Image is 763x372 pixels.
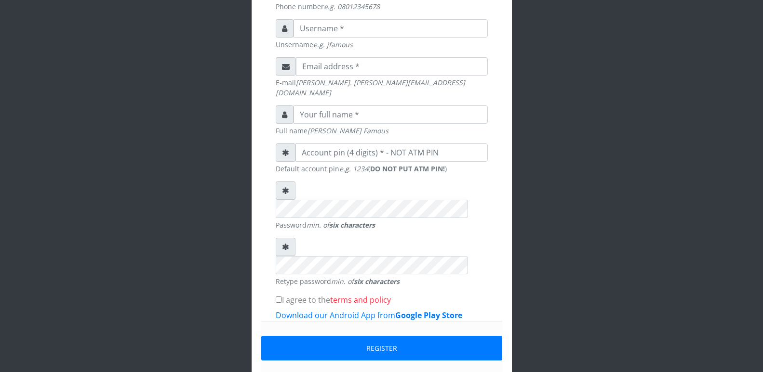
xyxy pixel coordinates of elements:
b: Google Play Store [395,310,462,321]
a: terms and policy [330,295,391,305]
small: Phone number [276,1,488,12]
strong: six characters [354,277,400,286]
small: Unsername [276,39,488,50]
small: Full name [276,126,488,136]
b: DO NOT PUT ATM PIN! [370,164,445,173]
em: e.g. 08012345678 [324,2,380,11]
strong: six characters [329,220,375,230]
em: [PERSON_NAME]. [PERSON_NAME][EMAIL_ADDRESS][DOMAIN_NAME] [276,78,465,97]
input: Email address * [296,57,488,76]
input: Your full name * [294,105,488,124]
input: Username * [294,19,488,38]
input: I agree to theterms and policy [276,296,282,303]
a: Download our Android App fromGoogle Play Store [276,310,462,321]
small: Retype password [276,276,488,286]
small: Password [276,220,488,230]
input: Account pin (4 digits) * - NOT ATM PIN [295,143,488,162]
label: I agree to the [276,294,391,306]
em: min. of [307,220,375,230]
button: Register [261,336,502,360]
em: e.g. jfamous [313,40,353,49]
em: e.g. 1234 [339,164,368,173]
small: E-mail [276,77,488,98]
em: [PERSON_NAME] Famous [308,126,388,135]
small: Default account pin ( ) [276,164,488,174]
em: min. of [331,277,400,286]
